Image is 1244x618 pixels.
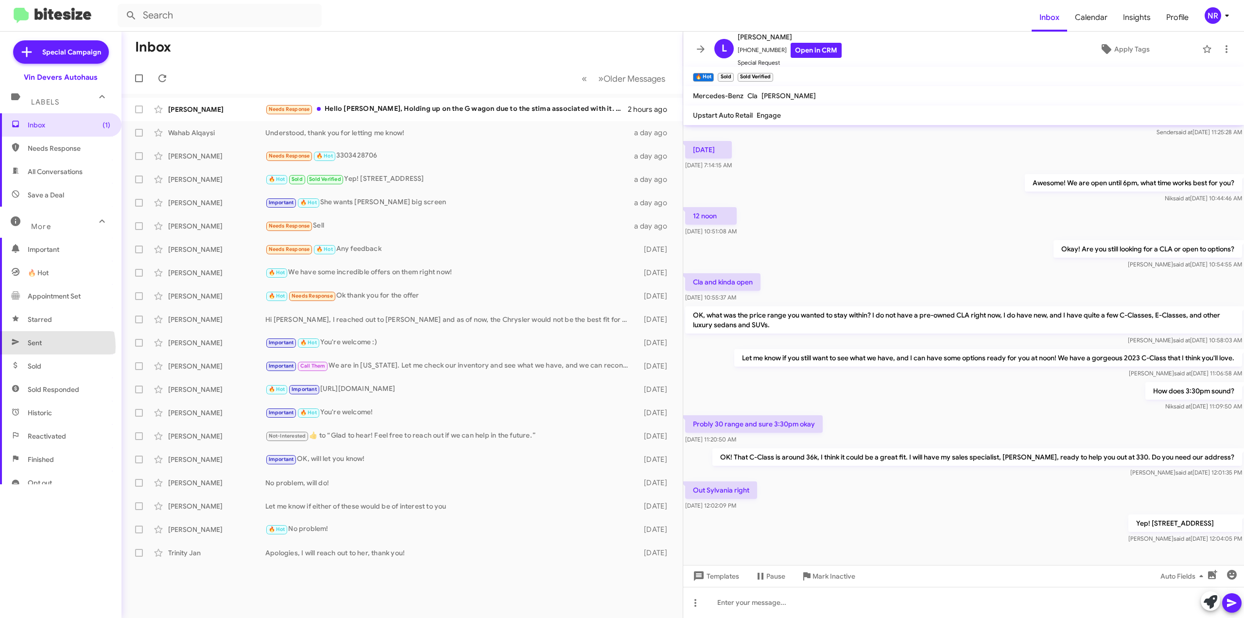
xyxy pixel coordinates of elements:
[265,360,633,371] div: We are in [US_STATE]. Let me check our inventory and see what we have, and we can reconnect [DATE]!
[738,43,842,58] span: [PHONE_NUMBER]
[1153,567,1215,585] button: Auto Fields
[292,293,333,299] span: Needs Response
[168,175,265,184] div: [PERSON_NAME]
[28,120,110,130] span: Inbox
[269,106,310,112] span: Needs Response
[766,567,785,585] span: Pause
[1174,370,1191,377] span: said at
[265,384,633,395] div: [URL][DOMAIN_NAME]
[300,363,326,369] span: Call Them
[738,58,842,68] span: Special Request
[13,40,109,64] a: Special Campaign
[168,245,265,254] div: [PERSON_NAME]
[693,73,714,82] small: 🔥 Hot
[1115,3,1158,32] a: Insights
[1054,240,1242,258] p: Okay! Are you still looking for a CLA or open to options?
[269,409,294,416] span: Important
[269,526,285,532] span: 🔥 Hot
[265,407,633,418] div: You're welcome!
[118,4,322,27] input: Search
[265,290,633,301] div: Ok thank you for the offer
[28,385,79,394] span: Sold Responded
[265,150,633,161] div: 3303428706
[685,481,757,499] p: Out Sylvania right
[1174,535,1191,542] span: said at
[168,315,265,324] div: [PERSON_NAME]
[812,567,855,585] span: Mark Inactive
[685,273,760,291] p: Cla and kinda open
[791,43,842,58] a: Open in CRM
[1173,261,1190,268] span: said at
[747,567,793,585] button: Pause
[168,408,265,418] div: [PERSON_NAME]
[576,69,671,88] nav: Page navigation example
[685,502,736,509] span: [DATE] 12:02:09 PM
[633,198,675,208] div: a day ago
[685,294,736,301] span: [DATE] 10:55:37 AM
[28,167,83,177] span: All Conversations
[265,430,633,441] div: ​👍​ to “ Glad to hear! Feel free to reach out if we can help in the future. ”
[1196,7,1233,24] button: NR
[633,128,675,138] div: a day ago
[1025,174,1242,192] p: Awesome! We are open until 6pm, what time works best for you?
[42,47,101,57] span: Special Campaign
[685,436,736,443] span: [DATE] 11:20:50 AM
[685,161,732,169] span: [DATE] 7:14:15 AM
[269,433,306,439] span: Not-Interested
[1128,261,1242,268] span: [PERSON_NAME] [DATE] 10:54:55 AM
[633,221,675,231] div: a day ago
[633,338,675,348] div: [DATE]
[693,111,753,120] span: Upstart Auto Retail
[722,41,727,56] span: L
[168,268,265,278] div: [PERSON_NAME]
[28,245,110,254] span: Important
[685,415,823,433] p: Probly 30 range and sure 3:30pm okay
[1173,336,1190,344] span: said at
[168,455,265,464] div: [PERSON_NAME]
[28,315,52,324] span: Starred
[300,199,317,206] span: 🔥 Hot
[265,244,633,255] div: Any feedback
[265,128,633,138] div: Understood, thank you for letting me know!
[28,190,64,200] span: Save a Deal
[316,246,333,252] span: 🔥 Hot
[168,221,265,231] div: [PERSON_NAME]
[738,31,842,43] span: [PERSON_NAME]
[582,72,587,85] span: «
[168,128,265,138] div: Wahab Alqaysi
[28,478,52,488] span: Opt out
[168,291,265,301] div: [PERSON_NAME]
[718,73,733,82] small: Sold
[168,385,265,394] div: [PERSON_NAME]
[1157,128,1242,136] span: Sender [DATE] 11:25:28 AM
[28,338,42,348] span: Sent
[300,409,317,416] span: 🔥 Hot
[685,228,737,235] span: [DATE] 10:51:08 AM
[1067,3,1115,32] a: Calendar
[1114,40,1150,58] span: Apply Tags
[1158,3,1196,32] span: Profile
[168,478,265,488] div: [PERSON_NAME]
[712,448,1242,466] p: OK! That C-Class is around 36k, I think it could be a great fit. I will have my sales specialist,...
[265,104,628,115] div: Hello [PERSON_NAME], Holding up on the G wagon due to the stima associated with it. I would find ...
[265,197,633,208] div: She wants [PERSON_NAME] big screen
[1130,469,1242,476] span: [PERSON_NAME] [DATE] 12:01:35 PM
[265,315,633,324] div: Hi [PERSON_NAME], I reached out to [PERSON_NAME] and as of now, the Chrysler would not be the bes...
[628,105,675,114] div: 2 hours ago
[633,361,675,371] div: [DATE]
[292,176,303,182] span: Sold
[1128,535,1242,542] span: [PERSON_NAME] [DATE] 12:04:05 PM
[168,525,265,534] div: [PERSON_NAME]
[292,386,317,392] span: Important
[1174,403,1191,410] span: said at
[269,199,294,206] span: Important
[604,73,665,84] span: Older Messages
[761,91,816,100] span: [PERSON_NAME]
[316,153,333,159] span: 🔥 Hot
[300,339,317,346] span: 🔥 Hot
[693,91,743,100] span: Mercedes-Benz
[598,72,604,85] span: »
[24,72,98,82] div: Vin Devers Autohaus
